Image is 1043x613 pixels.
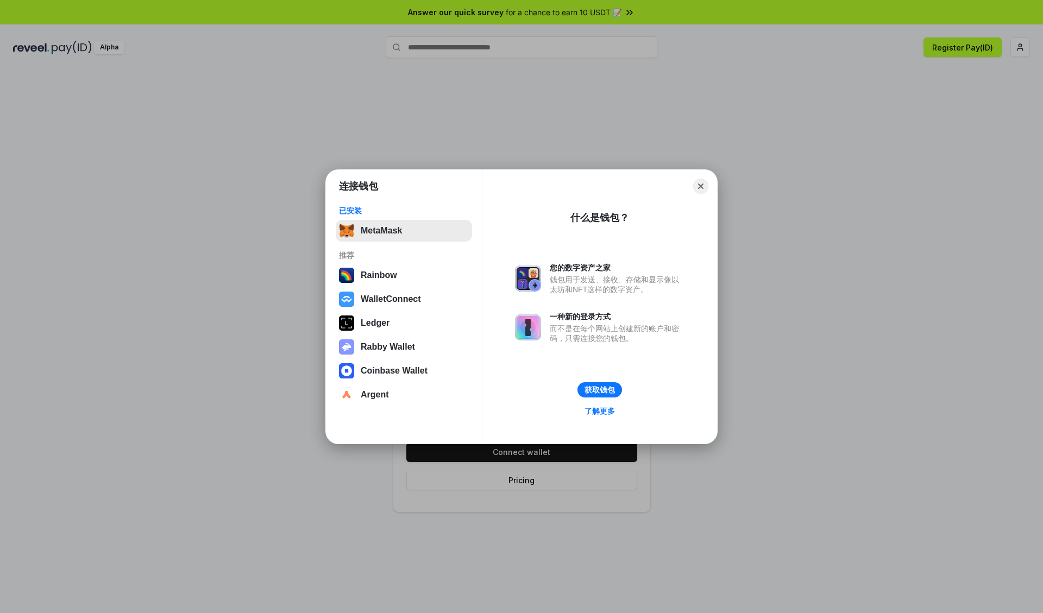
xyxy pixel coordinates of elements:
[339,339,354,355] img: svg+xml,%3Csvg%20xmlns%3D%22http%3A%2F%2Fwww.w3.org%2F2000%2Fsvg%22%20fill%3D%22none%22%20viewBox...
[339,223,354,238] img: svg+xml,%3Csvg%20fill%3D%22none%22%20height%3D%2233%22%20viewBox%3D%220%200%2035%2033%22%20width%...
[339,315,354,331] img: svg+xml,%3Csvg%20xmlns%3D%22http%3A%2F%2Fwww.w3.org%2F2000%2Fsvg%22%20width%3D%2228%22%20height%3...
[693,179,708,194] button: Close
[336,336,472,358] button: Rabby Wallet
[515,314,541,340] img: svg+xml,%3Csvg%20xmlns%3D%22http%3A%2F%2Fwww.w3.org%2F2000%2Fsvg%22%20fill%3D%22none%22%20viewBox...
[361,342,415,352] div: Rabby Wallet
[550,324,684,343] div: 而不是在每个网站上创建新的账户和密码，只需连接您的钱包。
[339,180,378,193] h1: 连接钱包
[585,385,615,395] div: 获取钱包
[550,275,684,294] div: 钱包用于发送、接收、存储和显示像以太坊和NFT这样的数字资产。
[336,220,472,242] button: MetaMask
[570,211,629,224] div: 什么是钱包？
[339,250,469,260] div: 推荐
[578,404,621,418] a: 了解更多
[336,360,472,382] button: Coinbase Wallet
[550,312,684,321] div: 一种新的登录方式
[515,266,541,292] img: svg+xml,%3Csvg%20xmlns%3D%22http%3A%2F%2Fwww.w3.org%2F2000%2Fsvg%22%20fill%3D%22none%22%20viewBox...
[577,382,622,397] button: 获取钱包
[336,288,472,310] button: WalletConnect
[339,206,469,216] div: 已安装
[361,390,389,400] div: Argent
[336,312,472,334] button: Ledger
[361,270,397,280] div: Rainbow
[336,384,472,406] button: Argent
[336,264,472,286] button: Rainbow
[339,387,354,402] img: svg+xml,%3Csvg%20width%3D%2228%22%20height%3D%2228%22%20viewBox%3D%220%200%2028%2028%22%20fill%3D...
[361,318,389,328] div: Ledger
[361,226,402,236] div: MetaMask
[361,294,421,304] div: WalletConnect
[339,292,354,307] img: svg+xml,%3Csvg%20width%3D%2228%22%20height%3D%2228%22%20viewBox%3D%220%200%2028%2028%22%20fill%3D...
[339,363,354,378] img: svg+xml,%3Csvg%20width%3D%2228%22%20height%3D%2228%22%20viewBox%3D%220%200%2028%2028%22%20fill%3D...
[361,366,428,376] div: Coinbase Wallet
[585,406,615,416] div: 了解更多
[550,263,684,273] div: 您的数字资产之家
[339,268,354,283] img: svg+xml,%3Csvg%20width%3D%22120%22%20height%3D%22120%22%20viewBox%3D%220%200%20120%20120%22%20fil...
